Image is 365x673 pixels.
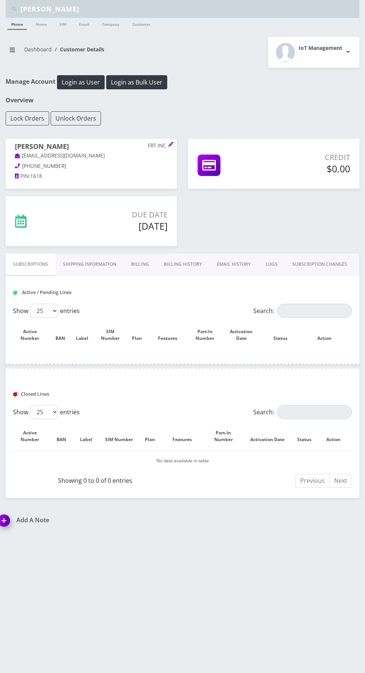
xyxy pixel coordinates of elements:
[7,18,27,30] a: Phone
[55,253,124,275] a: Shipping Information
[13,392,17,396] img: Closed Lines
[75,18,93,29] a: Email
[266,152,350,163] p: Credit
[323,422,351,450] th: Action : activate to sort column ascending
[13,473,177,485] div: Showing 0 to 0 of 0 entries
[142,422,165,450] th: Plan: activate to sort column ascending
[148,143,168,149] p: FRT INC
[226,321,264,349] th: Activation Date
[268,37,359,68] button: IoT Management
[285,253,355,275] a: SUBSCRIPTION CHANGES
[98,18,123,29] a: Company
[30,405,58,419] select: Showentries
[329,474,352,488] a: Next
[14,422,54,450] th: Active Number: activate to sort column descending
[55,77,106,86] a: Login as User
[15,152,105,160] a: [EMAIL_ADDRESS][DOMAIN_NAME]
[295,474,330,488] a: Previous
[192,321,226,349] th: Port-In Number
[74,321,97,349] th: Label
[6,75,359,89] h1: Manage Account
[56,18,70,29] a: SIM
[22,163,66,169] span: [PHONE_NUMBER]
[98,321,130,349] th: SIM Number
[305,321,351,349] th: Action
[30,173,42,179] span: 1618
[6,97,359,104] h1: Overview
[294,422,322,450] th: Status: activate to sort column ascending
[14,321,54,349] th: Active Number
[30,304,58,318] select: Showentries
[57,75,105,89] button: Login as User
[13,391,118,397] h1: Closed Lines
[32,18,51,29] a: Name
[277,304,352,318] input: Search:
[253,304,352,318] label: Search:
[15,173,30,180] a: PIN:
[14,451,351,470] td: No data available in table
[13,291,17,295] img: Active / Pending Lines
[6,42,177,63] nav: breadcrumb
[6,111,49,125] button: Lock Orders
[54,422,77,450] th: BAN: activate to sort column ascending
[70,220,168,232] h5: [DATE]
[206,422,248,450] th: Port-In Number: activate to sort column ascending
[20,2,358,16] input: Search Teltik
[13,290,118,295] h1: Active / Pending Lines
[106,75,167,89] button: Login as Bulk User
[106,77,167,86] a: Login as Bulk User
[249,422,293,450] th: Activation Date: activate to sort column ascending
[13,304,80,318] label: Show entries
[277,405,352,419] input: Search:
[13,405,80,419] label: Show entries
[299,45,342,51] h2: IoT Management
[166,422,206,450] th: Features: activate to sort column ascending
[52,45,104,53] li: Customer Details
[70,209,168,220] p: Due Date
[258,253,285,275] a: LOGS
[152,321,191,349] th: Features
[51,111,101,125] button: Unlock Orders
[266,163,350,174] h5: $0.00
[128,18,154,29] a: Customer
[131,321,151,349] th: Plan
[77,422,103,450] th: Label: activate to sort column ascending
[124,253,156,275] a: Billing
[104,422,142,450] th: SIM Number: activate to sort column ascending
[156,253,209,275] a: Billing History
[253,405,352,419] label: Search:
[54,321,74,349] th: BAN
[24,46,52,53] a: Dashboard
[6,253,55,276] a: Subscriptions
[15,143,168,152] h1: [PERSON_NAME]
[209,253,258,275] a: EMAIL HISTORY
[264,321,304,349] th: Status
